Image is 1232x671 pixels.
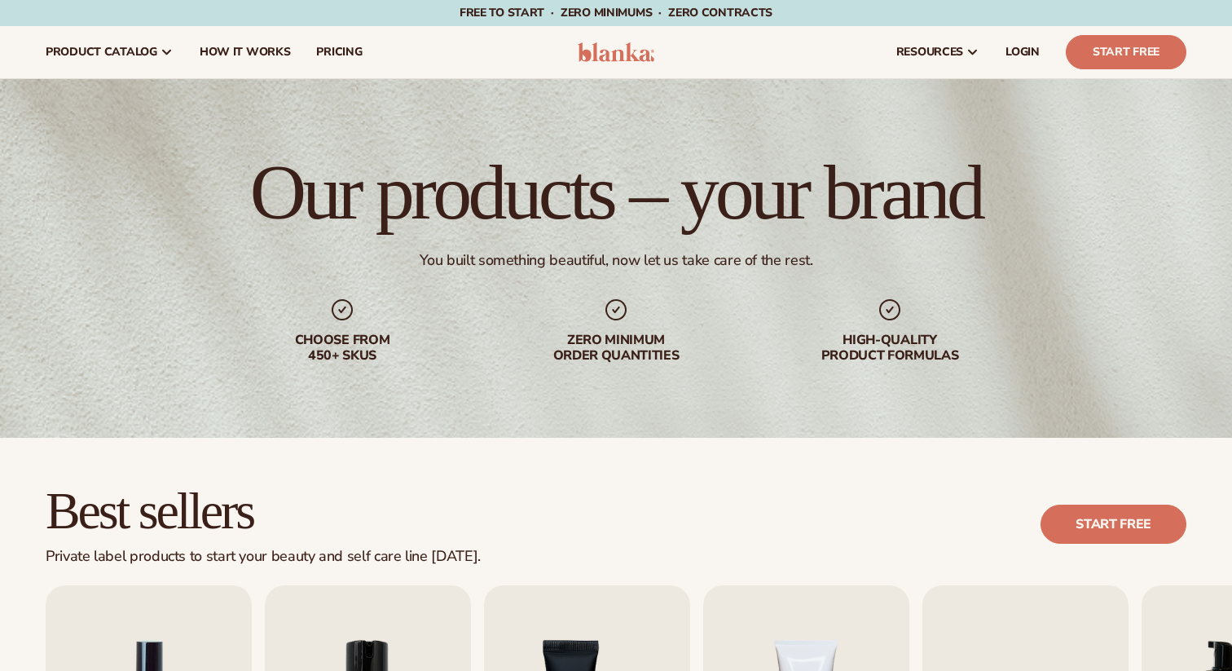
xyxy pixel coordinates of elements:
span: Free to start · ZERO minimums · ZERO contracts [460,5,772,20]
span: resources [896,46,963,59]
div: You built something beautiful, now let us take care of the rest. [420,251,813,270]
a: pricing [303,26,375,78]
div: Choose from 450+ Skus [238,333,447,364]
a: Start free [1041,505,1186,544]
h1: Our products – your brand [250,153,982,232]
span: LOGIN [1005,46,1040,59]
span: product catalog [46,46,157,59]
a: product catalog [33,26,187,78]
h2: Best sellers [46,483,481,538]
a: resources [883,26,992,78]
span: How It Works [200,46,291,59]
a: LOGIN [992,26,1053,78]
a: Start Free [1066,35,1186,69]
div: Zero minimum order quantities [512,333,720,364]
span: pricing [316,46,362,59]
div: Private label products to start your beauty and self care line [DATE]. [46,548,481,566]
div: High-quality product formulas [785,333,994,364]
a: How It Works [187,26,304,78]
img: logo [578,42,655,62]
